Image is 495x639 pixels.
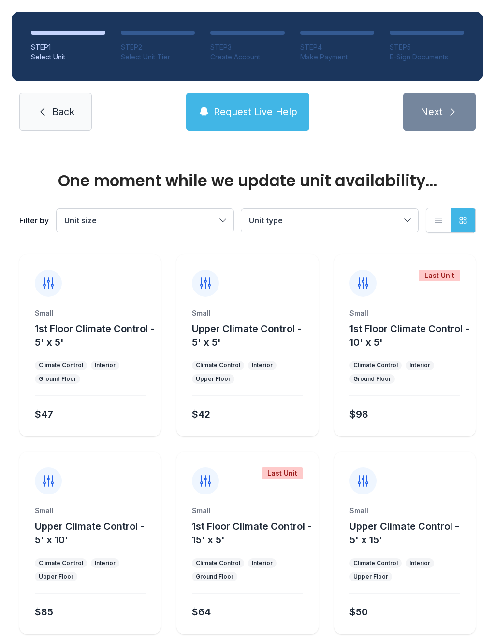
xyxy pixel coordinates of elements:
[252,362,273,369] div: Interior
[349,521,459,546] span: Upper Climate Control - 5' x 15'
[390,43,464,52] div: STEP 5
[241,209,418,232] button: Unit type
[196,559,240,567] div: Climate Control
[210,52,285,62] div: Create Account
[192,407,210,421] div: $42
[214,105,297,118] span: Request Live Help
[35,322,157,349] button: 1st Floor Climate Control - 5' x 5'
[409,559,430,567] div: Interior
[196,573,233,581] div: Ground Floor
[121,52,195,62] div: Select Unit Tier
[19,173,476,189] div: One moment while we update unit availability...
[349,308,460,318] div: Small
[262,467,303,479] div: Last Unit
[35,407,53,421] div: $47
[64,216,97,225] span: Unit size
[52,105,74,118] span: Back
[39,559,83,567] div: Climate Control
[35,605,53,619] div: $85
[421,105,443,118] span: Next
[121,43,195,52] div: STEP 2
[349,520,472,547] button: Upper Climate Control - 5' x 15'
[192,506,303,516] div: Small
[57,209,233,232] button: Unit size
[349,323,469,348] span: 1st Floor Climate Control - 10' x 5'
[31,43,105,52] div: STEP 1
[353,559,398,567] div: Climate Control
[19,215,49,226] div: Filter by
[95,362,116,369] div: Interior
[349,322,472,349] button: 1st Floor Climate Control - 10' x 5'
[192,322,314,349] button: Upper Climate Control - 5' x 5'
[31,52,105,62] div: Select Unit
[39,362,83,369] div: Climate Control
[192,323,302,348] span: Upper Climate Control - 5' x 5'
[349,506,460,516] div: Small
[35,308,146,318] div: Small
[409,362,430,369] div: Interior
[419,270,460,281] div: Last Unit
[35,521,145,546] span: Upper Climate Control - 5' x 10'
[300,43,375,52] div: STEP 4
[192,521,312,546] span: 1st Floor Climate Control - 15' x 5'
[349,407,368,421] div: $98
[192,605,211,619] div: $64
[353,573,388,581] div: Upper Floor
[196,362,240,369] div: Climate Control
[390,52,464,62] div: E-Sign Documents
[353,375,391,383] div: Ground Floor
[95,559,116,567] div: Interior
[349,605,368,619] div: $50
[249,216,283,225] span: Unit type
[192,520,314,547] button: 1st Floor Climate Control - 15' x 5'
[252,559,273,567] div: Interior
[300,52,375,62] div: Make Payment
[192,308,303,318] div: Small
[210,43,285,52] div: STEP 3
[39,375,76,383] div: Ground Floor
[353,362,398,369] div: Climate Control
[196,375,231,383] div: Upper Floor
[35,520,157,547] button: Upper Climate Control - 5' x 10'
[35,506,146,516] div: Small
[35,323,155,348] span: 1st Floor Climate Control - 5' x 5'
[39,573,73,581] div: Upper Floor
